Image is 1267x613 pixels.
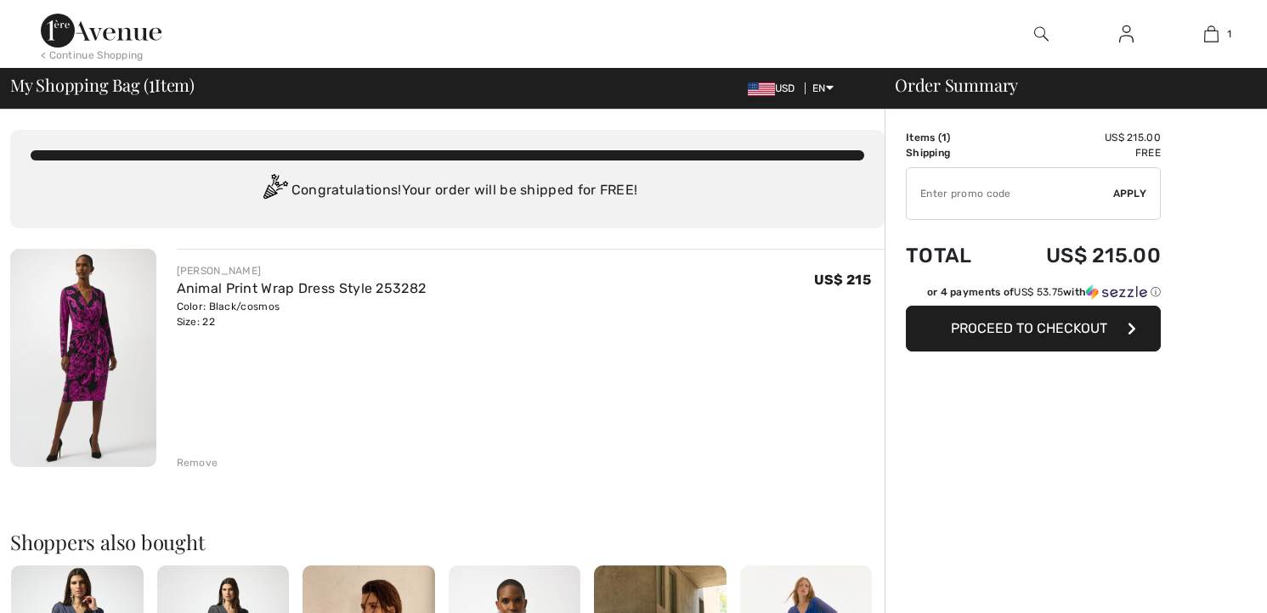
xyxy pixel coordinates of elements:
[998,145,1161,160] td: Free
[1106,24,1147,45] a: Sign In
[149,72,155,94] span: 1
[906,145,998,160] td: Shipping
[1204,24,1219,44] img: My Bag
[10,249,156,467] img: Animal Print Wrap Dress Style 253282
[998,130,1161,145] td: US$ 215.00
[951,320,1107,336] span: Proceed to Checkout
[1034,24,1049,44] img: search the website
[177,299,427,329] div: Color: Black/cosmos Size: 22
[748,82,775,96] img: US Dollar
[1014,286,1063,298] span: US$ 53.75
[257,174,291,208] img: Congratulation2.svg
[874,76,1257,93] div: Order Summary
[814,272,871,288] span: US$ 215
[942,132,947,143] span: 1
[41,14,161,48] img: 1ère Avenue
[1086,284,1147,300] img: Sezzle
[177,455,218,470] div: Remove
[1119,24,1134,44] img: My Info
[927,284,1161,300] div: or 4 payments of with
[177,263,427,278] div: [PERSON_NAME]
[812,82,834,94] span: EN
[998,227,1161,284] td: US$ 215.00
[906,130,998,145] td: Items ( )
[1227,26,1231,42] span: 1
[10,531,885,552] h2: Shoppers also bought
[907,168,1113,219] input: Promo code
[906,227,998,284] td: Total
[31,174,864,208] div: Congratulations! Your order will be shipped for FREE!
[177,280,427,296] a: Animal Print Wrap Dress Style 253282
[41,48,144,63] div: < Continue Shopping
[10,76,195,93] span: My Shopping Bag ( Item)
[906,284,1161,306] div: or 4 payments ofUS$ 53.75withSezzle Click to learn more about Sezzle
[748,82,802,94] span: USD
[906,306,1161,351] button: Proceed to Checkout
[1113,186,1147,201] span: Apply
[1169,24,1253,44] a: 1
